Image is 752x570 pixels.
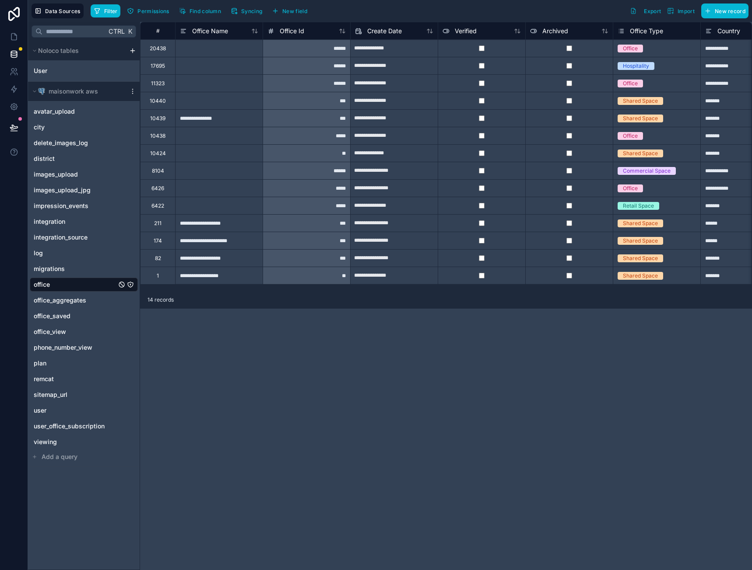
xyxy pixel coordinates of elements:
[623,115,658,122] div: Shared Space
[155,255,161,262] div: 82
[151,63,165,70] div: 17695
[45,8,81,14] span: Data Sources
[282,8,307,14] span: New field
[108,26,126,37] span: Ctrl
[701,3,748,18] button: New record
[623,80,638,87] div: Office
[623,149,658,157] div: Shared Space
[91,4,121,17] button: Filter
[664,3,698,18] button: Import
[147,28,169,34] div: #
[623,97,658,105] div: Shared Space
[154,237,162,244] div: 174
[157,272,159,279] div: 1
[623,184,638,192] div: Office
[152,167,164,174] div: 8104
[124,4,176,17] a: Permissions
[280,27,304,35] span: Office Id
[192,27,228,35] span: Office Name
[623,254,658,262] div: Shared Space
[455,27,477,35] span: Verified
[176,4,224,17] button: Find column
[241,8,262,14] span: Syncing
[150,97,166,104] div: 10440
[32,3,84,18] button: Data Sources
[698,3,748,18] a: New record
[678,8,695,14] span: Import
[542,27,568,35] span: Archived
[367,27,402,35] span: Create Date
[154,220,162,227] div: 211
[127,28,133,35] span: K
[150,115,165,122] div: 10439
[104,8,118,14] span: Filter
[151,80,165,87] div: 11323
[715,8,745,14] span: New record
[269,4,310,17] button: New field
[228,4,265,17] button: Syncing
[150,150,166,157] div: 10424
[623,62,649,70] div: Hospitality
[150,132,165,139] div: 10438
[137,8,169,14] span: Permissions
[124,4,172,17] button: Permissions
[151,202,164,209] div: 6422
[630,27,663,35] span: Office Type
[717,27,740,35] span: Country
[190,8,221,14] span: Find column
[228,4,269,17] a: Syncing
[623,219,658,227] div: Shared Space
[627,3,664,18] button: Export
[623,45,638,52] div: Office
[150,45,166,52] div: 20438
[623,132,638,140] div: Office
[148,296,174,303] span: 14 records
[623,272,658,280] div: Shared Space
[623,237,658,245] div: Shared Space
[151,185,164,192] div: 6426
[623,202,654,210] div: Retail Space
[623,167,671,175] div: Commercial Space
[644,8,661,14] span: Export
